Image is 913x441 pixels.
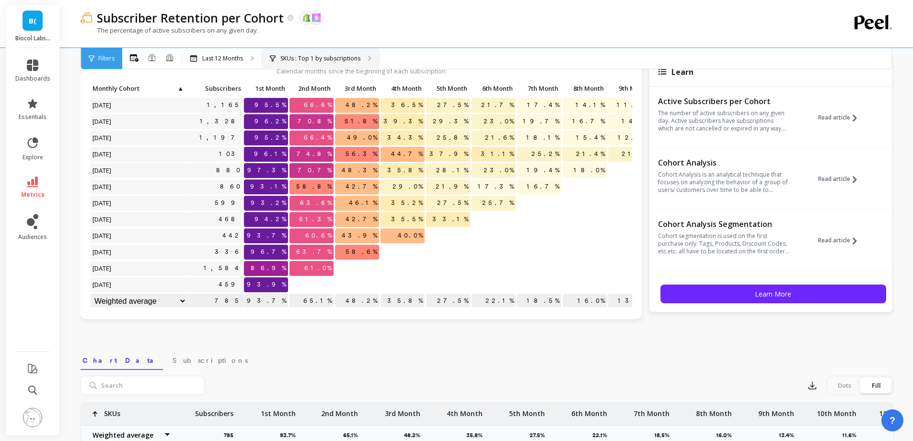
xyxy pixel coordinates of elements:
[563,82,607,95] p: 8th Month
[90,67,632,75] p: Calendar months since the beginning of each subscription
[243,82,289,96] div: Toggle SortBy
[471,82,517,96] div: Toggle SortBy
[758,403,794,418] p: 9th Month
[245,163,288,178] span: 97.3%
[476,179,516,194] span: 17.3%
[91,228,114,243] span: [DATE]
[92,84,176,92] span: Monthly Cohort
[344,245,379,259] span: 58.6%
[428,84,467,92] span: 5th Month
[295,147,334,161] span: 74.8%
[519,84,558,92] span: 7th Month
[23,408,42,427] img: profile picture
[426,82,470,95] p: 5th Month
[98,55,115,62] span: Filters
[335,82,380,96] div: Toggle SortBy
[344,212,379,226] span: 42.7%
[91,179,114,194] span: [DATE]
[186,82,231,96] div: Toggle SortBy
[253,114,288,129] span: 96.2%
[291,84,331,92] span: 2nd Month
[660,285,886,303] button: Learn More
[312,13,321,22] img: api.skio.svg
[472,82,516,95] p: 6th Month
[91,277,114,292] span: [DATE]
[574,147,607,161] span: 21.4%
[253,131,288,145] span: 95.2%
[340,163,379,178] span: 48.3%
[197,131,244,145] a: 1,197
[90,82,136,96] div: Toggle SortBy
[249,245,288,259] span: 96.7%
[466,431,488,439] p: 35.8%
[91,131,114,145] span: [DATE]
[716,431,738,439] p: 16.0%
[195,403,233,418] p: Subscribers
[198,114,244,129] a: 1,328
[347,196,379,210] span: 46.1%
[658,232,790,255] p: Cohort segmentation is used on the first purchase only. Tags, Products, Discount Codes, etc.etc. ...
[302,261,334,275] span: 61.0%
[245,277,288,292] span: 93.9%
[396,228,425,243] span: 40.0%
[82,356,161,365] span: Chart Data
[91,245,114,259] span: [DATE]
[91,261,114,275] span: [DATE]
[188,84,241,92] span: Subscribers
[303,228,334,243] span: 60.6%
[608,294,652,308] p: 13.4%
[447,403,483,418] p: 4th Month
[483,131,516,145] span: 21.6%
[509,403,545,418] p: 5th Month
[23,154,43,161] span: explore
[337,84,376,92] span: 3rd Month
[224,431,239,439] p: 785
[202,261,244,275] a: 1,584
[380,82,426,96] div: Toggle SortBy
[381,82,425,95] p: 4th Month
[608,82,652,95] p: 9th Month
[521,114,561,129] span: 19.7%
[829,378,860,393] div: Dots
[289,294,334,308] p: 65.1%
[340,228,379,243] span: 43.9%
[755,289,791,298] span: Learn More
[15,35,50,42] p: Biocol Labs (US)
[610,84,649,92] span: 9th Month
[391,179,425,194] span: 29.0%
[608,82,653,96] div: Toggle SortBy
[620,114,652,129] span: 14.5%
[176,84,184,92] span: ▲
[434,163,470,178] span: 28.1%
[249,261,288,275] span: 86.9%
[658,109,790,132] p: The number of active subscribers on any given day. Active subscribers have subscriptions which ar...
[385,163,425,178] span: 35.8%
[426,294,470,308] p: 27.5%
[202,55,243,62] p: Last 12 Months
[294,245,334,259] span: 63.7%
[818,157,864,201] button: Read article
[474,84,513,92] span: 6th Month
[217,147,244,161] a: 103
[434,179,470,194] span: 21.9%
[302,13,311,22] img: api.shopify.svg
[91,147,114,161] span: [DATE]
[479,147,516,161] span: 31.1%
[280,431,301,439] p: 93.7%
[426,82,471,96] div: Toggle SortBy
[173,356,248,365] span: Subscriptions
[244,82,288,95] p: 1st Month
[296,163,334,178] span: 70.7%
[280,55,360,62] p: SKUs : Top 1 by subscriptions
[565,84,604,92] span: 8th Month
[431,114,470,129] span: 29.3%
[344,179,379,194] span: 42.7%
[616,131,652,145] span: 12.9%
[389,98,425,112] span: 36.5%
[571,403,607,418] p: 6th Month
[615,98,652,112] span: 11.9%
[91,196,114,210] span: [DATE]
[779,431,800,439] p: 13.4%
[480,196,516,210] span: 25.7%
[252,147,288,161] span: 96.1%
